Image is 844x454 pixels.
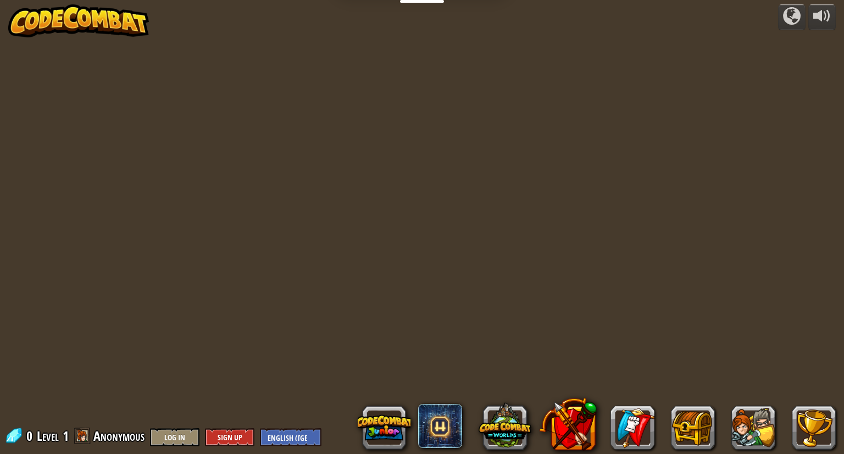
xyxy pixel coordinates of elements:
[808,4,836,30] button: Adjust volume
[93,427,145,445] span: Anonymous
[63,427,69,445] span: 1
[205,428,254,446] button: Sign Up
[26,427,36,445] span: 0
[778,4,806,30] button: Campaigns
[37,427,59,445] span: Level
[8,4,149,37] img: CodeCombat - Learn how to code by playing a game
[150,428,199,446] button: Log In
